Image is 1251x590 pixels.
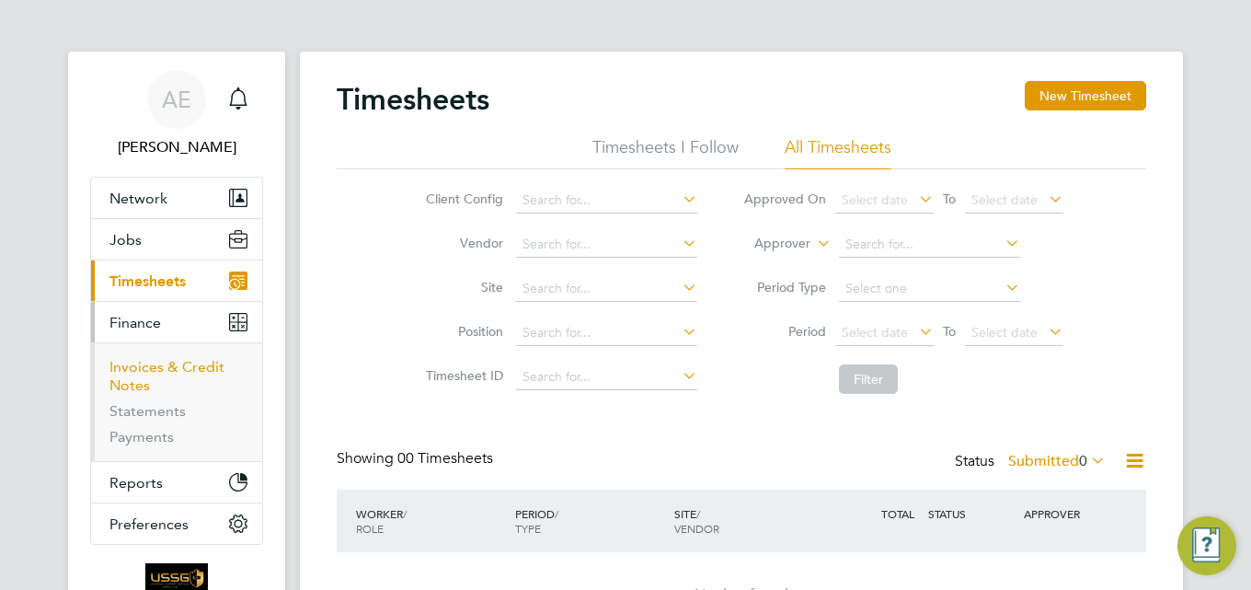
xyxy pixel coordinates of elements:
span: Network [109,190,167,207]
label: Client Config [420,191,503,207]
span: ROLE [356,521,384,536]
label: Site [420,279,503,295]
div: Status [955,449,1109,475]
span: Select date [842,191,908,208]
a: Invoices & Credit Notes [109,358,224,394]
div: Showing [337,449,497,469]
div: WORKER [351,497,511,545]
button: Jobs [91,219,262,260]
button: Timesheets [91,260,262,301]
span: Jobs [109,231,142,249]
div: SITE [670,497,829,545]
label: Period Type [743,279,826,295]
button: Filter [839,364,898,394]
div: APPROVER [1019,497,1115,530]
div: STATUS [924,497,1019,530]
span: / [696,506,700,521]
li: Timesheets I Follow [592,136,739,169]
span: TOTAL [881,506,914,521]
button: New Timesheet [1025,81,1146,110]
a: Statements [109,402,186,420]
button: Finance [91,302,262,342]
span: 0 [1079,452,1087,470]
label: Approver [728,235,810,253]
span: Ahsan Elahi [90,136,263,158]
button: Engage Resource Center [1177,516,1236,575]
li: All Timesheets [785,136,891,169]
span: VENDOR [674,521,719,536]
a: Payments [109,428,174,445]
span: / [555,506,558,521]
input: Select one [839,276,1020,302]
input: Search for... [516,188,697,214]
input: Search for... [516,320,697,346]
button: Network [91,178,262,218]
h2: Timesheets [337,81,489,118]
a: AE[PERSON_NAME] [90,70,263,158]
label: Timesheet ID [420,367,503,384]
input: Search for... [516,276,697,302]
span: Select date [971,324,1038,341]
div: Finance [91,342,262,461]
span: 00 Timesheets [397,449,493,468]
span: AE [162,87,191,111]
label: Submitted [1008,452,1106,470]
span: Timesheets [109,272,186,290]
span: Finance [109,314,161,331]
label: Vendor [420,235,503,251]
input: Search for... [516,232,697,258]
input: Search for... [839,232,1020,258]
div: PERIOD [511,497,670,545]
span: Reports [109,474,163,492]
button: Reports [91,462,262,503]
input: Search for... [516,364,697,390]
label: Position [420,323,503,340]
span: To [937,319,961,343]
label: Period [743,323,826,340]
span: Select date [971,191,1038,208]
span: / [403,506,407,521]
button: Preferences [91,503,262,544]
span: Preferences [109,515,189,533]
span: To [937,187,961,211]
label: Approved On [743,191,826,207]
span: TYPE [515,521,541,536]
span: Select date [842,324,908,341]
